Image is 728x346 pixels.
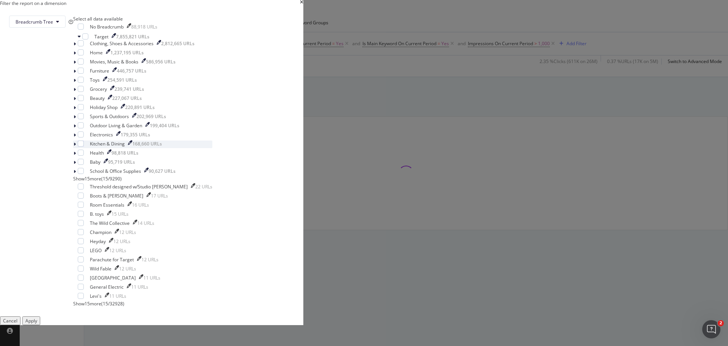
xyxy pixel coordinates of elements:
div: Clothing, Shoes & Accessories [90,40,154,47]
div: School & Office Supplies [90,168,141,174]
span: Breadcrumb Tree [16,19,53,25]
div: 12 URLs [141,256,158,263]
div: 199,404 URLs [150,122,179,129]
div: Outdoor Living & Garden [90,122,142,129]
div: Levi's [90,293,102,299]
div: Health [90,150,104,156]
div: Select all data available [73,16,212,22]
div: Holiday Shop [90,104,118,111]
span: 2 [718,320,724,326]
div: No Breadcrumb [90,24,124,30]
div: Champion [90,229,111,235]
div: 11 URLs [131,284,148,290]
div: The Wild Collective [90,220,130,226]
div: Threshold designed w/Studio [PERSON_NAME] [90,183,188,190]
div: Room Essentials [90,202,124,208]
div: Kitchen & Dining [90,141,125,147]
span: Show 15 more [73,300,101,307]
div: Cancel [3,318,17,324]
div: 90,627 URLs [149,168,176,174]
div: 12 URLs [113,238,130,245]
div: 22 URLs [195,183,212,190]
div: 2,812,665 URLs [161,40,195,47]
div: Baby [90,159,100,165]
div: [GEOGRAPHIC_DATA] [90,275,136,281]
button: Breadcrumb Tree [9,16,66,28]
div: Furniture [90,68,109,74]
div: 14 URLs [137,220,154,226]
div: Target [94,33,108,40]
div: 16 URLs [132,202,149,208]
div: Wild Fable [90,265,111,272]
div: 586,956 URLs [146,58,176,65]
div: 17 URLs [151,193,168,199]
div: 239,741 URLs [115,86,144,92]
div: 202,969 URLs [136,113,166,120]
div: 446,757 URLs [117,68,146,74]
div: Sports & Outdoors [90,113,129,120]
span: Show 15 more [73,175,101,182]
div: 7,855,821 URLs [116,33,149,40]
div: 98,818 URLs [111,150,138,156]
div: B. toys [90,211,104,217]
div: 15 URLs [111,211,129,217]
div: Parachute for Target [90,256,134,263]
div: Boots & [PERSON_NAME] [90,193,143,199]
span: ( 15 / 32928 ) [101,300,124,307]
span: ( 15 / 9290 ) [101,175,122,182]
div: 1,237,195 URLs [110,49,144,56]
div: Grocery [90,86,107,92]
div: Movies, Music & Books [90,58,138,65]
div: 11 URLs [109,293,126,299]
div: 168,660 URLs [132,141,162,147]
div: Home [90,49,103,56]
div: General Electric [90,284,124,290]
div: Toys [90,77,100,83]
div: Heyday [90,238,106,245]
div: Apply [25,318,37,324]
div: 12 URLs [119,265,136,272]
iframe: Intercom live chat [702,320,720,338]
div: 12 URLs [119,229,136,235]
div: LEGO [90,247,102,254]
div: 179,355 URLs [121,131,150,138]
div: 227,067 URLs [112,95,142,101]
div: 11 URLs [143,275,160,281]
div: Beauty [90,95,105,101]
div: 95,719 URLs [108,159,135,165]
div: 12 URLs [109,247,126,254]
button: Apply [22,316,40,325]
div: 88,918 URLs [131,24,157,30]
div: 254,591 URLs [107,77,137,83]
div: 220,891 URLs [125,104,155,111]
div: Electronics [90,131,113,138]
